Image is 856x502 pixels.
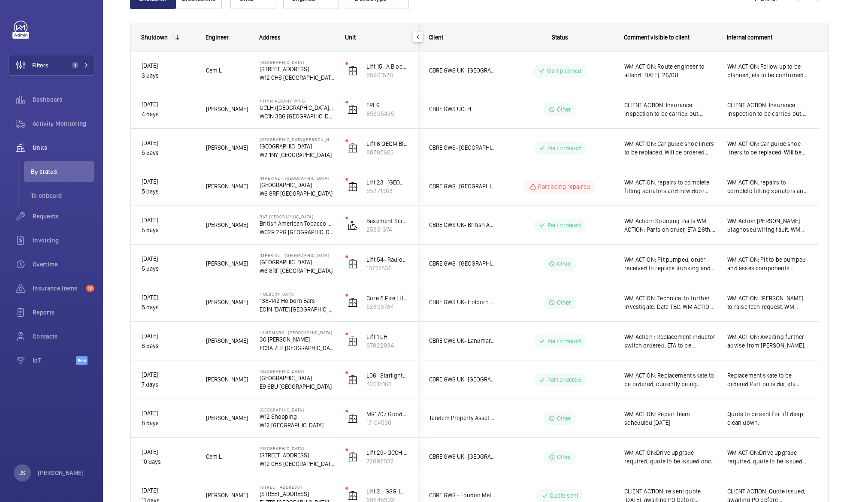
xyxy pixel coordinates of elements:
[624,255,716,272] span: WM ACTION: Pit pumped, order received to replace trunking and wiring in the pit. Date of works TB...
[142,408,195,418] p: [DATE]
[32,61,48,70] span: Filters
[727,139,808,157] span: WM ACTION: Car guide shoe liners to be replaced. Will be ordered [DATE] and provide eta shortly. ...
[552,34,568,41] span: Status
[418,90,819,129] div: Press SPACE to select this row.
[19,469,25,477] p: JS
[727,333,808,350] span: WM ACTION: Awaiting further advise from [PERSON_NAME] ACTION: Chased supplier for eta. WM ACTION:...
[366,264,408,272] p: 10777536
[206,336,248,346] span: [PERSON_NAME]
[260,112,334,121] p: WC1N 3BG [GEOGRAPHIC_DATA]
[366,487,408,496] p: Lift 2 - GSG-L2 (LH- Kone mono)
[259,34,281,41] span: Address
[33,332,94,341] span: Contacts
[260,446,334,451] p: [GEOGRAPHIC_DATA]
[624,217,716,234] span: WM Action: Sourcing Parts WM ACTION: Parts on order, ETA 28th. 26.08.
[624,294,716,311] span: WM ACTION: Technical to further investigate. Date TBC. WM ACTION: Engineer was able to fix fault....
[557,453,572,461] p: Other
[206,34,229,41] span: Engineer
[131,206,418,245] div: Press SPACE to select this row.
[260,484,334,490] p: [STREET_ADDRESS]
[727,62,808,79] span: WM ACTION: Follow up to be planned, eta to be confirmed. 26/08 [GEOGRAPHIC_DATA]
[260,490,334,498] p: [STREET_ADDRESS]
[206,452,248,462] span: Cem L.
[131,90,418,129] div: Press SPACE to select this row.
[260,266,334,275] p: W6 8RF [GEOGRAPHIC_DATA]
[206,413,248,423] span: [PERSON_NAME]
[418,283,819,322] div: Press SPACE to select this row.
[366,187,408,195] p: 55271963
[366,62,408,71] p: Lift 15- A Block West (RH) Building 201
[727,294,808,311] span: WM ACTION: [PERSON_NAME] to raise tech request. WM ACTION: Don’t worry about that request as I ha...
[33,212,94,221] span: Requests
[348,220,358,230] img: platform_lift.svg
[260,137,334,142] p: [GEOGRAPHIC_DATA][PERSON_NAME]
[260,344,334,352] p: EC3A 7LP [GEOGRAPHIC_DATA]
[418,129,819,167] div: Press SPACE to select this row.
[624,34,690,41] span: Comment visible to client
[557,414,572,423] p: Other
[206,66,248,76] span: Cem L.
[260,421,334,429] p: W12 [GEOGRAPHIC_DATA]
[727,448,808,466] span: WM ACTION:Drive upgrade required, quote to be issued once costs have been sourced.
[366,380,408,388] p: 42015166
[260,460,334,468] p: W12 0HS [GEOGRAPHIC_DATA]
[557,105,572,114] p: Other
[429,413,495,423] span: Tandem Property Asset Management
[72,62,79,69] span: 1
[429,181,495,191] span: CBRE GWS- [GEOGRAPHIC_DATA] ([GEOGRAPHIC_DATA])
[142,61,195,71] p: [DATE]
[366,255,408,264] p: Lift 54- Radiotherapy Building (Passenger)
[348,181,358,192] img: elevator.svg
[624,371,716,388] span: WM ACTION: Replacement skate to be ordered, currently being sourced. WM ACTION: Skate on order, e...
[348,336,358,346] img: elevator.svg
[206,104,248,114] span: [PERSON_NAME]
[418,51,819,90] div: Press SPACE to select this row.
[727,217,808,234] span: WM Action [PERSON_NAME] diagnosed wiring fault. WM ACTION: Parts on order, ETA 28th. 26.08.
[142,264,195,274] p: 5 days
[206,143,248,153] span: [PERSON_NAME]
[547,337,581,345] p: Part ordered
[366,341,408,350] p: 87822934
[727,371,808,388] span: Replacement skate to be ordered Part on order, eta 21.08
[260,73,334,82] p: W12 0HS [GEOGRAPHIC_DATA]
[38,469,84,477] p: [PERSON_NAME]
[624,139,716,157] span: WM ACTION: Car guide shoe liners to be replaced. Will be ordered [DATE] and provide eta shortly. ...
[260,330,334,335] p: Landmark- [GEOGRAPHIC_DATA]
[348,66,358,76] img: elevator.svg
[206,375,248,384] span: [PERSON_NAME]
[260,369,334,374] p: [GEOGRAPHIC_DATA]
[260,228,334,236] p: WC2R 2PG [GEOGRAPHIC_DATA]
[206,297,248,307] span: [PERSON_NAME]
[547,67,581,75] p: Visit planned
[33,356,76,365] span: IoT
[727,101,808,118] span: CLIENT ACTION: Insurance inspection to be carried out. [DATE]. 22/08
[418,245,819,283] div: Press SPACE to select this row.
[9,55,94,76] button: Filters1
[429,336,495,346] span: CBRE GWS UK- Landmark [GEOGRAPHIC_DATA]
[142,341,195,351] p: 6 days
[260,181,334,189] p: [GEOGRAPHIC_DATA]
[260,412,334,421] p: W12 Shopping
[131,245,418,283] div: Press SPACE to select this row.
[429,66,495,76] span: CBRE GWS UK- [GEOGRAPHIC_DATA] ([GEOGRAPHIC_DATA])
[366,148,408,157] p: 80785603
[131,283,418,322] div: Press SPACE to select this row.
[142,254,195,264] p: [DATE]
[76,356,88,365] span: Beta
[727,34,772,41] span: Internal comment
[260,305,334,314] p: EC1N [DATE] [GEOGRAPHIC_DATA]
[429,375,495,384] span: CBRE GWS UK- [GEOGRAPHIC_DATA] (Critical)
[142,331,195,341] p: [DATE]
[429,220,495,230] span: CBRE GWS UK- British American Tobacco Globe House
[418,167,819,206] div: Press SPACE to select this row.
[260,175,334,181] p: Imperial - [GEOGRAPHIC_DATA]
[260,151,334,159] p: W2 1NY [GEOGRAPHIC_DATA]
[260,296,334,305] p: 138-142 Holborn Bars
[131,322,418,360] div: Press SPACE to select this row.
[31,167,94,176] span: By status
[547,144,581,152] p: Part ordered
[260,407,334,412] p: [GEOGRAPHIC_DATA]
[366,457,408,466] p: 72092032
[142,148,195,158] p: 5 days
[624,62,716,79] span: WM ACTION: Route engineer to attend [DATE]. 26/08.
